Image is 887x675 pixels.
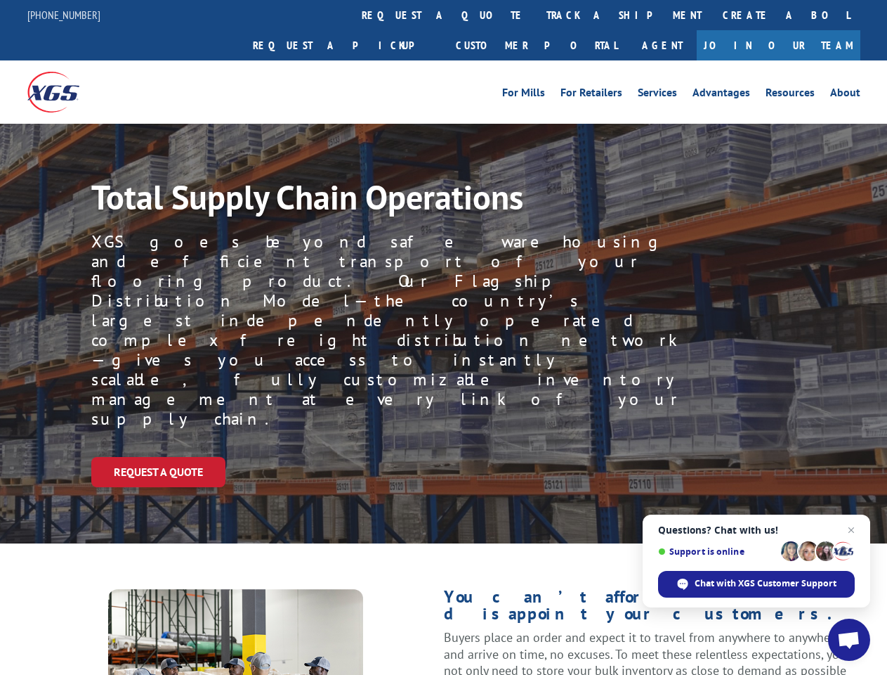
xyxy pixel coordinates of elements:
[658,525,855,536] span: Questions? Chat with us!
[695,577,836,590] span: Chat with XGS Customer Support
[27,8,100,22] a: [PHONE_NUMBER]
[697,30,860,60] a: Join Our Team
[766,87,815,103] a: Resources
[91,457,225,487] a: Request a Quote
[502,87,545,103] a: For Mills
[560,87,622,103] a: For Retailers
[445,30,628,60] a: Customer Portal
[638,87,677,103] a: Services
[444,589,860,629] h1: You can’t afford to disappoint your customers.
[91,232,681,429] p: XGS goes beyond safe warehousing and efficient transport of your flooring product. Our Flagship D...
[628,30,697,60] a: Agent
[658,571,855,598] span: Chat with XGS Customer Support
[692,87,750,103] a: Advantages
[91,180,660,221] h1: Total Supply Chain Operations
[242,30,445,60] a: Request a pickup
[658,546,776,557] span: Support is online
[830,87,860,103] a: About
[828,619,870,661] a: Open chat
